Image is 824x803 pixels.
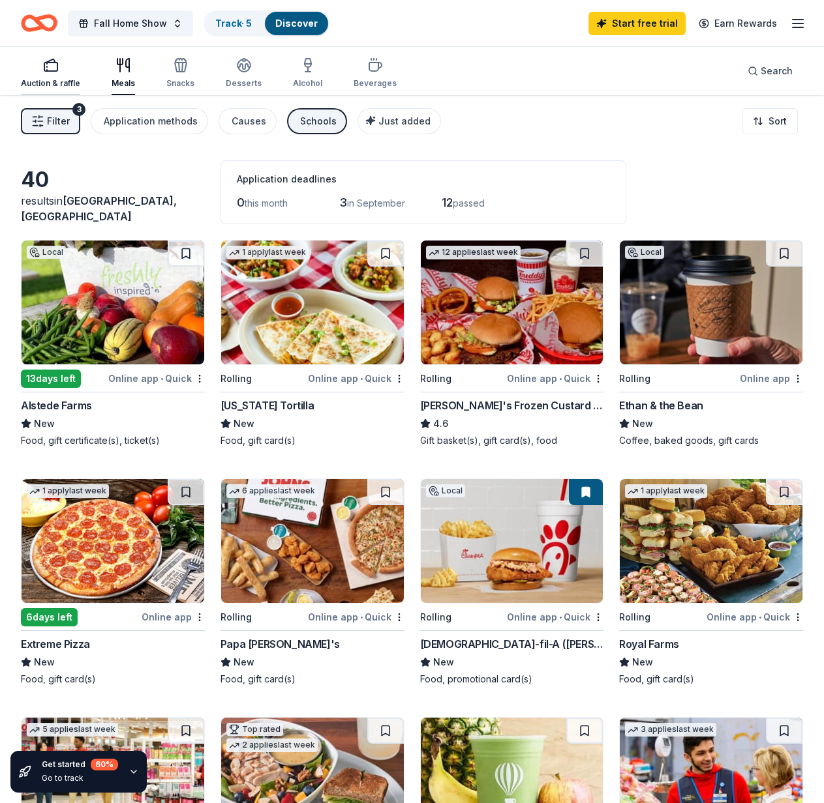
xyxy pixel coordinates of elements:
span: 0 [237,196,245,209]
div: Schools [300,113,337,129]
div: 12 applies last week [426,246,521,259]
div: Application methods [104,113,198,129]
div: Food, gift certificate(s), ticket(s) [21,434,205,447]
span: in [21,194,177,223]
span: Just added [378,115,431,126]
div: Top rated [226,723,283,736]
div: 6 days left [21,608,78,626]
div: Online app Quick [108,370,205,387]
div: Desserts [226,78,262,89]
div: 13 days left [21,370,81,388]
div: Food, gift card(s) [221,673,404,686]
button: Fall Home Show [68,10,193,36]
button: Sort [742,108,798,134]
div: Rolling [221,609,252,625]
a: Image for Papa John's6 applieslast weekRollingOnline app•QuickPapa [PERSON_NAME]'sNewFood, gift c... [221,478,404,686]
button: Auction & raffle [21,52,80,95]
div: Causes [232,113,266,129]
button: Alcohol [293,52,322,95]
div: Snacks [166,78,194,89]
div: 1 apply last week [226,246,309,259]
img: Image for Ethan & the Bean [620,241,802,364]
span: [GEOGRAPHIC_DATA], [GEOGRAPHIC_DATA] [21,194,177,223]
button: Meals [112,52,135,95]
div: Food, gift card(s) [21,673,205,686]
a: Track· 5 [215,18,252,29]
span: Search [761,63,793,79]
a: Start free trial [588,12,686,35]
span: 4.6 [433,416,448,431]
span: New [632,416,653,431]
span: New [234,654,254,670]
button: Just added [358,108,441,134]
div: [DEMOGRAPHIC_DATA]-fil-A ([PERSON_NAME][GEOGRAPHIC_DATA]) [420,636,604,652]
a: Image for Freddy's Frozen Custard & Steakburgers12 applieslast weekRollingOnline app•Quick[PERSON... [420,240,604,447]
div: Online app Quick [507,609,603,625]
span: Filter [47,113,70,129]
span: in September [347,197,405,209]
div: Online app [740,370,803,387]
div: Gift basket(s), gift card(s), food [420,434,604,447]
a: Image for Ethan & the BeanLocalRollingOnline appEthan & the BeanNewCoffee, baked goods, gift cards [619,240,803,447]
div: Local [426,484,465,497]
div: Meals [112,78,135,89]
div: Local [625,246,664,259]
span: • [759,612,761,622]
button: Beverages [354,52,397,95]
div: Online app Quick [507,370,603,387]
a: Image for California Tortilla1 applylast weekRollingOnline app•Quick[US_STATE] TortillaNewFood, g... [221,240,404,447]
div: 6 applies last week [226,484,318,498]
div: Royal Farms [619,636,679,652]
div: Rolling [420,609,451,625]
div: Alcohol [293,78,322,89]
span: 3 [339,196,347,209]
div: Food, promotional card(s) [420,673,604,686]
div: Application deadlines [237,171,610,187]
a: Image for Alstede FarmsLocal13days leftOnline app•QuickAlstede FarmsNewFood, gift certificate(s),... [21,240,205,447]
button: Search [737,58,803,84]
button: Snacks [166,52,194,95]
div: Rolling [221,371,252,387]
span: 12 [442,196,453,209]
a: Earn Rewards [691,12,785,35]
span: passed [453,197,485,209]
div: Food, gift card(s) [619,673,803,686]
div: 3 [72,103,85,116]
a: Image for Extreme Pizza1 applylast week6days leftOnline appExtreme PizzaNewFood, gift card(s) [21,478,205,686]
button: Track· 5Discover [204,10,329,36]
a: Discover [275,18,318,29]
span: • [160,373,163,384]
span: this month [245,197,288,209]
div: results [21,193,205,224]
span: • [559,612,562,622]
div: 2 applies last week [226,738,318,752]
button: Causes [219,108,277,134]
div: Online app [142,609,205,625]
span: Fall Home Show [94,16,167,31]
div: Alstede Farms [21,398,92,413]
span: • [559,373,562,384]
span: New [34,654,55,670]
div: 40 [21,167,205,193]
span: Sort [769,113,787,129]
div: 5 applies last week [27,723,118,737]
span: New [234,416,254,431]
button: Desserts [226,52,262,95]
button: Filter3 [21,108,80,134]
div: Auction & raffle [21,78,80,89]
span: New [34,416,55,431]
div: Go to track [42,773,118,783]
img: Image for Alstede Farms [22,241,204,364]
div: Online app Quick [707,609,803,625]
div: Rolling [619,609,650,625]
div: Online app Quick [308,370,404,387]
button: Schools [287,108,347,134]
a: Image for Royal Farms1 applylast weekRollingOnline app•QuickRoyal FarmsNewFood, gift card(s) [619,478,803,686]
div: Rolling [420,371,451,387]
div: 1 apply last week [27,484,109,498]
span: New [433,654,454,670]
div: Online app Quick [308,609,404,625]
img: Image for Chick-fil-A (Morris Plains) [421,479,603,603]
img: Image for Extreme Pizza [22,479,204,603]
div: 3 applies last week [625,723,716,737]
